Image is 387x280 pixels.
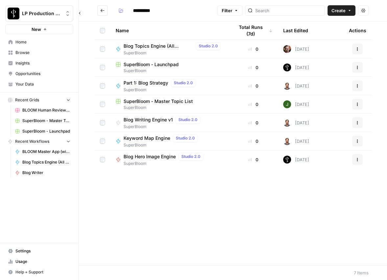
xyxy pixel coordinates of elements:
[97,5,108,16] button: Go back
[124,61,179,68] span: SuperBloom - Launchpad
[22,170,70,176] span: Blog Writer
[5,137,73,146] button: Recent Workflows
[178,117,197,123] span: Studio 2.0
[15,71,70,77] span: Opportunities
[283,137,309,145] div: [DATE]
[283,21,308,39] div: Last Edited
[15,269,70,275] span: Help + Support
[5,79,73,89] a: Your Data
[12,157,73,167] a: Blog Topics Engine (All Locations)
[283,119,309,127] div: [DATE]
[5,37,73,47] a: Home
[328,5,355,16] button: Create
[5,95,73,105] button: Recent Grids
[124,116,173,123] span: Blog Writing Engine v1
[234,21,273,39] div: Total Runs (7d)
[283,100,291,108] img: 5v0yozua856dyxnw4lpcp45mgmzh
[116,105,223,111] span: SuperBloom
[12,126,73,137] a: SuperBloom - Launchpad
[22,10,62,17] span: LP Production Workloads
[124,43,193,49] span: Blog Topics Engine (All Locations)
[255,7,322,14] input: Search
[331,7,346,14] span: Create
[124,80,168,86] span: Part 1: Blog Strategy
[176,135,195,141] span: Studio 2.0
[234,101,273,108] div: 0
[116,153,223,166] a: Blog Hero Image EngineStudio 2.0SuperBloom
[283,137,291,145] img: fdbthlkohqvq3b2ybzi3drh0kqcb
[15,39,70,45] span: Home
[124,98,193,105] span: SuperBloom - Master Topic List
[234,156,273,163] div: 0
[15,60,70,66] span: Insights
[15,81,70,87] span: Your Data
[283,82,291,90] img: fdbthlkohqvq3b2ybzi3drh0kqcb
[15,248,70,254] span: Settings
[124,87,198,93] span: SuperBloom
[8,8,19,19] img: LP Production Workloads Logo
[116,61,223,74] a: SuperBloom - LaunchpadSuperBloom
[283,100,309,108] div: [DATE]
[283,119,291,127] img: fdbthlkohqvq3b2ybzi3drh0kqcb
[124,50,223,56] span: SuperBloom
[283,156,309,164] div: [DATE]
[5,246,73,256] a: Settings
[22,159,70,165] span: Blog Topics Engine (All Locations)
[22,128,70,134] span: SuperBloom - Launchpad
[22,107,70,113] span: BLOOM Human Review (ver2)
[12,105,73,115] a: BLOOM Human Review (ver2)
[354,269,369,276] div: 7 Items
[5,256,73,267] a: Usage
[283,45,291,53] img: ek1x7jvswsmo9dhftwa1xhhhh80n
[15,50,70,56] span: Browse
[116,21,223,39] div: Name
[222,7,232,14] span: Filter
[283,156,291,164] img: s490wiz4j6jcuzx6yvvs5e0w4nek
[116,116,223,130] a: Blog Writing Engine v1Studio 2.0SuperBloom
[124,135,170,141] span: Keyword Map Engine
[181,154,200,160] span: Studio 2.0
[234,83,273,89] div: 0
[5,5,73,22] button: Workspace: LP Production Workloads
[5,267,73,277] button: Help + Support
[124,142,200,148] span: SuperBloom
[124,124,203,130] span: SuperBloom
[234,46,273,52] div: 0
[5,47,73,58] a: Browse
[22,118,70,124] span: SuperBloom - Master Topic List
[234,64,273,71] div: 0
[12,115,73,126] a: SuperBloom - Master Topic List
[12,146,73,157] a: BLOOM Master App (with human review)
[217,5,242,16] button: Filter
[22,149,70,155] span: BLOOM Master App (with human review)
[15,259,70,265] span: Usage
[283,64,309,71] div: [DATE]
[116,98,223,111] a: SuperBloom - Master Topic ListSuperBloom
[234,119,273,126] div: 0
[116,68,223,74] span: SuperBloom
[124,153,176,160] span: Blog Hero Image Engine
[174,80,193,86] span: Studio 2.0
[5,68,73,79] a: Opportunities
[283,64,291,71] img: s490wiz4j6jcuzx6yvvs5e0w4nek
[15,97,39,103] span: Recent Grids
[349,21,366,39] div: Actions
[32,26,41,33] span: New
[12,167,73,178] a: Blog Writer
[124,161,206,166] span: SuperBloom
[283,82,309,90] div: [DATE]
[15,139,49,144] span: Recent Workflows
[199,43,218,49] span: Studio 2.0
[116,134,223,148] a: Keyword Map EngineStudio 2.0SuperBloom
[116,42,223,56] a: Blog Topics Engine (All Locations)Studio 2.0SuperBloom
[5,58,73,68] a: Insights
[234,138,273,144] div: 0
[283,45,309,53] div: [DATE]
[5,24,73,34] button: New
[116,79,223,93] a: Part 1: Blog StrategyStudio 2.0SuperBloom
